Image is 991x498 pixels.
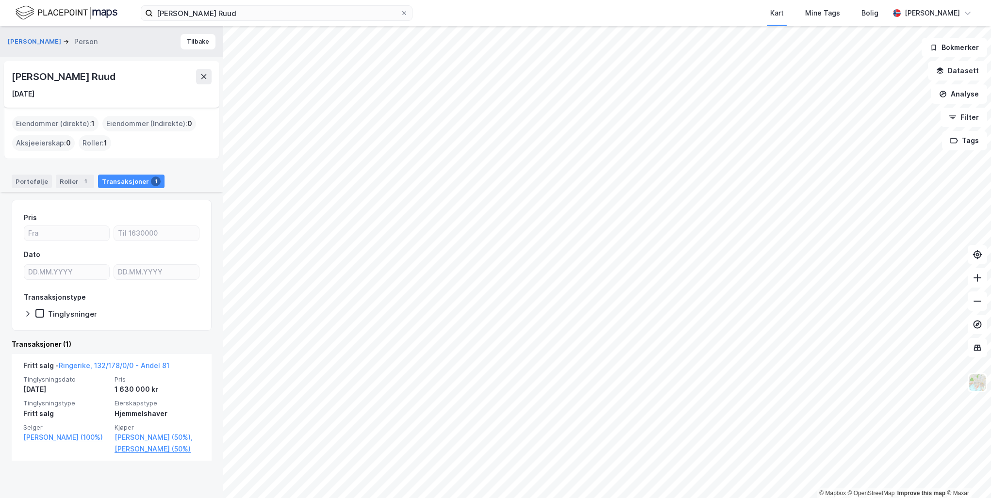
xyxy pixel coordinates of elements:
[23,375,109,384] span: Tinglysningsdato
[102,116,196,131] div: Eiendommer (Indirekte) :
[91,118,95,129] span: 1
[942,131,987,150] button: Tags
[79,135,111,151] div: Roller :
[66,137,71,149] span: 0
[56,175,94,188] div: Roller
[24,265,109,279] input: DD.MM.YYYY
[897,490,945,497] a: Improve this map
[115,443,200,455] a: [PERSON_NAME] (50%)
[23,408,109,419] div: Fritt salg
[942,451,991,498] iframe: Chat Widget
[968,373,987,392] img: Z
[12,69,117,84] div: [PERSON_NAME] Ruud
[115,375,200,384] span: Pris
[115,384,200,395] div: 1 630 000 kr
[770,7,784,19] div: Kart
[23,360,169,375] div: Fritt salg -
[805,7,840,19] div: Mine Tags
[98,175,165,188] div: Transaksjoner
[59,361,169,369] a: Ringerike, 132/178/0/0 - Andel 81
[8,37,63,47] button: [PERSON_NAME]
[23,399,109,407] span: Tinglysningstype
[48,309,97,319] div: Tinglysninger
[151,177,161,186] div: 1
[12,88,34,100] div: [DATE]
[115,408,200,419] div: Hjemmelshaver
[12,338,212,350] div: Transaksjoner (1)
[928,61,987,80] button: Datasett
[931,84,987,104] button: Analyse
[74,36,98,48] div: Person
[23,432,109,443] a: [PERSON_NAME] (100%)
[24,212,37,224] div: Pris
[104,137,107,149] span: 1
[187,118,192,129] span: 0
[181,34,215,49] button: Tilbake
[942,451,991,498] div: Kontrollprogram for chat
[24,249,40,260] div: Dato
[114,265,199,279] input: DD.MM.YYYY
[12,175,52,188] div: Portefølje
[24,291,86,303] div: Transaksjonstype
[24,226,109,241] input: Fra
[115,399,200,407] span: Eierskapstype
[153,6,400,20] input: Søk på adresse, matrikkel, gårdeiere, leietakere eller personer
[819,490,846,497] a: Mapbox
[12,135,75,151] div: Aksjeeierskap :
[23,384,109,395] div: [DATE]
[12,116,99,131] div: Eiendommer (direkte) :
[861,7,878,19] div: Bolig
[115,432,200,443] a: [PERSON_NAME] (50%),
[115,423,200,432] span: Kjøper
[81,177,90,186] div: 1
[941,108,987,127] button: Filter
[848,490,895,497] a: OpenStreetMap
[23,423,109,432] span: Selger
[905,7,960,19] div: [PERSON_NAME]
[922,38,987,57] button: Bokmerker
[114,226,199,241] input: Til 1630000
[16,4,117,21] img: logo.f888ab2527a4732fd821a326f86c7f29.svg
